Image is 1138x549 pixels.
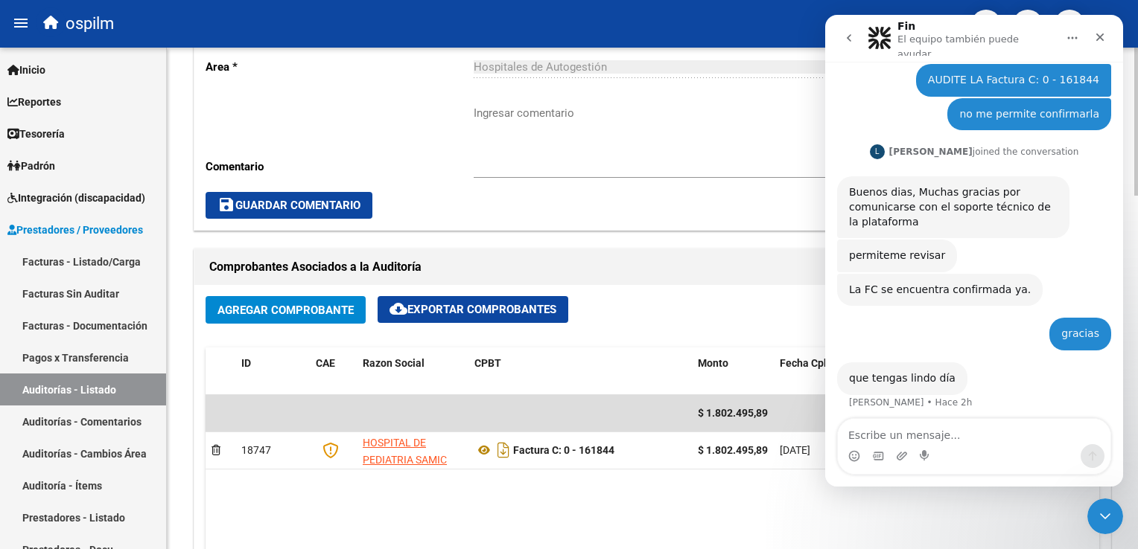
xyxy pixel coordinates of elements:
[7,62,45,78] span: Inicio
[825,15,1123,487] iframe: Intercom live chat
[209,255,1096,279] h1: Comprobantes Asociados a la Auditoría
[217,199,360,212] span: Guardar Comentario
[7,222,143,238] span: Prestadores / Proveedores
[241,444,271,456] span: 18747
[7,158,55,174] span: Padrón
[206,296,366,324] button: Agregar Comprobante
[698,444,768,456] strong: $ 1.802.495,89
[206,59,474,75] p: Area *
[7,190,145,206] span: Integración (discapacidad)
[513,444,614,456] strong: Factura C: 0 - 161844
[698,357,728,369] span: Monto
[217,196,235,213] mat-icon: save
[474,357,501,369] span: CPBT
[7,126,65,142] span: Tesorería
[235,347,310,396] datatable-header-cell: ID
[316,357,335,369] span: CAE
[66,7,114,40] span: ospilm
[474,60,607,74] span: Hospitales de Autogestión
[363,357,425,369] span: Razon Social
[390,303,556,316] span: Exportar Comprobantes
[494,438,513,462] i: Descargar documento
[390,300,407,318] mat-icon: cloud_download
[378,296,568,323] button: Exportar Comprobantes
[206,158,474,175] p: Comentario
[468,347,692,396] datatable-header-cell: CPBT
[698,407,768,419] span: $ 1.802.495,89
[310,347,357,396] datatable-header-cell: CAE
[780,357,833,369] span: Fecha Cpbt
[1087,498,1123,534] iframe: Intercom live chat
[692,347,774,396] datatable-header-cell: Monto
[357,347,468,396] datatable-header-cell: Razon Social
[241,357,251,369] span: ID
[217,304,354,317] span: Agregar Comprobante
[774,347,856,396] datatable-header-cell: Fecha Cpbt
[12,14,30,32] mat-icon: menu
[780,444,810,456] span: [DATE]
[363,437,447,499] span: HOSPITAL DE PEDIATRIA SAMIC "PROFESOR [PERSON_NAME]"
[7,94,61,110] span: Reportes
[206,192,372,219] button: Guardar Comentario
